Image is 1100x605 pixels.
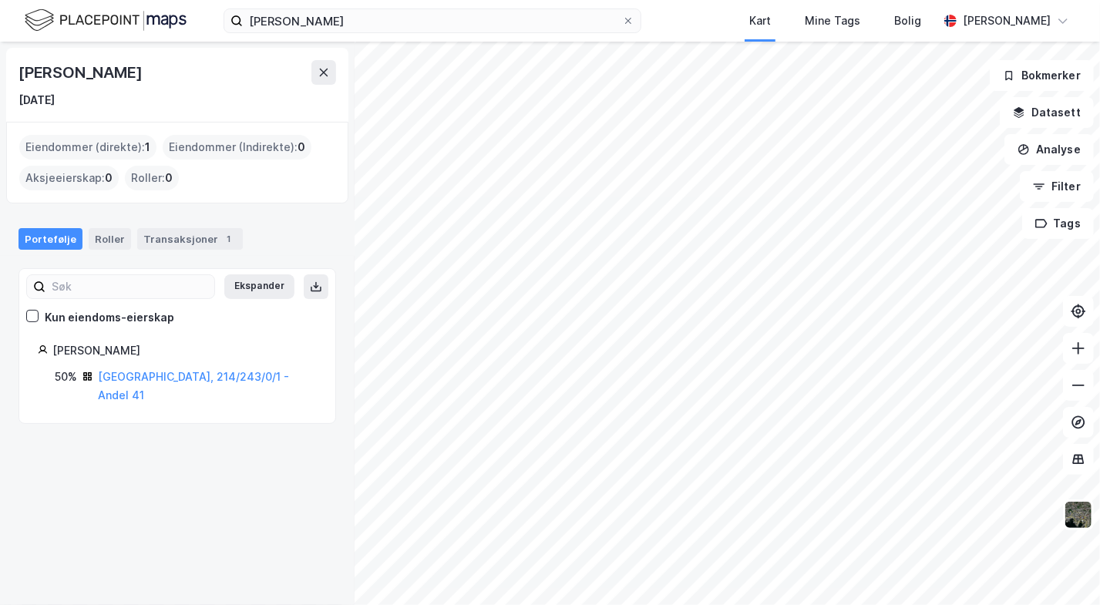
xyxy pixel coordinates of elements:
img: logo.f888ab2527a4732fd821a326f86c7f29.svg [25,7,187,34]
div: Bolig [894,12,921,30]
iframe: Chat Widget [1023,531,1100,605]
button: Analyse [1004,134,1094,165]
div: Roller [89,228,131,250]
span: 0 [165,169,173,187]
div: 50% [55,368,77,386]
div: [DATE] [19,91,55,109]
button: Tags [1022,208,1094,239]
img: 9k= [1064,500,1093,529]
div: Eiendommer (direkte) : [19,135,156,160]
input: Søk på adresse, matrikkel, gårdeiere, leietakere eller personer [243,9,622,32]
div: Roller : [125,166,179,190]
span: 1 [145,138,150,156]
span: 0 [298,138,305,156]
div: Portefølje [19,228,82,250]
span: 0 [105,169,113,187]
input: Søk [45,275,214,298]
div: 1 [221,231,237,247]
button: Bokmerker [990,60,1094,91]
a: [GEOGRAPHIC_DATA], 214/243/0/1 - Andel 41 [98,370,289,402]
div: Eiendommer (Indirekte) : [163,135,311,160]
button: Filter [1020,171,1094,202]
div: Kun eiendoms-eierskap [45,308,174,327]
div: Transaksjoner [137,228,243,250]
div: Mine Tags [805,12,860,30]
div: Aksjeeierskap : [19,166,119,190]
div: [PERSON_NAME] [52,341,317,360]
button: Ekspander [224,274,294,299]
div: Kart [749,12,771,30]
div: [PERSON_NAME] [19,60,145,85]
div: Kontrollprogram for chat [1023,531,1100,605]
div: [PERSON_NAME] [963,12,1051,30]
button: Datasett [1000,97,1094,128]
